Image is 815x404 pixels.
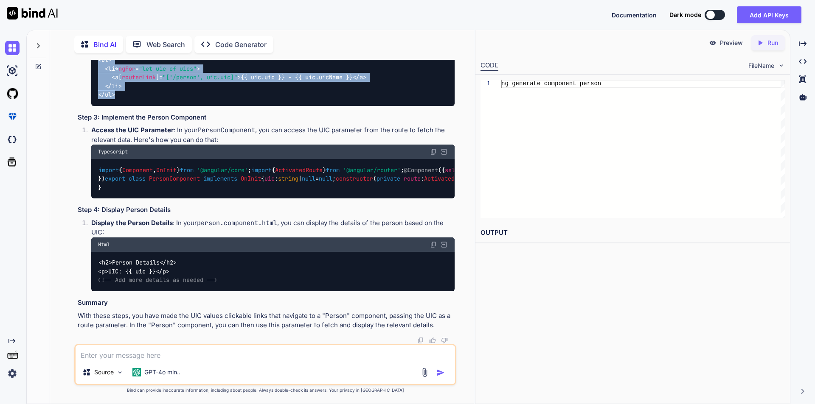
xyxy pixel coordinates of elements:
[198,126,255,134] code: PersonComponent
[98,241,110,248] span: Html
[101,267,105,275] span: p
[319,175,332,183] span: null
[7,7,58,20] img: Bind AI
[112,82,118,90] span: li
[669,11,701,19] span: Dark mode
[93,39,116,50] p: Bind AI
[105,91,112,98] span: ul
[748,61,774,70] span: FileName
[180,166,194,174] span: from
[353,73,366,81] span: </ >
[98,267,108,275] span: < >
[74,387,456,393] p: Bind can provide inaccurate information, including about people. Always double-check its answers....
[501,80,601,87] span: ng generate component person
[441,337,448,344] img: dislike
[5,132,20,147] img: darkCloudIdeIcon
[420,368,430,377] img: attachment
[424,175,472,183] span: ActivatedRoute
[163,73,237,81] span: "['/person', uic.uic]"
[215,39,267,50] p: Code Generator
[98,91,115,98] span: </ >
[481,61,498,71] div: CODE
[197,219,277,227] code: person.component.html
[445,166,472,174] span: selector
[440,148,448,156] img: Open in Browser
[429,337,436,344] img: like
[251,166,272,174] span: import
[91,126,174,134] strong: Access the UIC Parameter
[475,223,790,243] h2: OUTPUT
[612,11,657,19] span: Documentation
[404,175,421,183] span: route
[98,47,366,99] code: UIC List {{ uic.uic }} - {{ uic.uicName }}
[709,39,717,47] img: preview
[264,175,275,183] span: uic
[122,166,153,174] span: Component
[112,73,241,81] span: < [ ]= >
[116,369,124,376] img: Pick Models
[720,39,743,47] p: Preview
[98,148,128,155] span: Typescript
[91,218,455,237] p: : In your , you can display the details of the person based on the UIC:
[778,62,785,69] img: chevron down
[436,368,445,377] img: icon
[132,368,141,376] img: GPT-4o mini
[5,109,20,124] img: premium
[5,366,20,381] img: settings
[98,258,217,284] code: Person Details UIC: {{ uic }}
[105,65,200,72] span: < * = >
[102,259,109,267] span: h2
[101,56,108,64] span: ul
[343,166,401,174] span: '@angular/router'
[122,73,156,81] span: routerLink
[91,125,455,145] p: : In your , you can access the UIC parameter from the route to fetch the relevant data. Here's ho...
[129,175,146,183] span: class
[149,175,200,183] span: PersonComponent
[302,175,315,183] span: null
[78,113,455,123] h3: Step 3: Implement the Person Component
[203,175,237,183] span: implements
[737,6,801,23] button: Add API Keys
[91,219,173,227] strong: Display the Person Details
[105,175,125,183] span: export
[430,148,437,155] img: copy
[404,166,438,174] span: @Component
[118,65,135,72] span: ngFor
[78,205,455,215] h3: Step 4: Display Person Details
[377,175,400,183] span: private
[163,267,166,275] span: p
[156,267,169,275] span: </ >
[326,166,340,174] span: from
[78,311,455,330] p: With these steps, you have made the UIC values clickable links that navigate to a "Person" compon...
[377,175,472,183] span: :
[94,368,114,376] p: Source
[430,241,437,248] img: copy
[5,64,20,78] img: ai-studio
[275,166,323,174] span: ActivatedRoute
[5,86,20,101] img: githubLight
[156,166,177,174] span: OnInit
[336,175,373,183] span: constructor
[98,259,112,267] span: < >
[440,241,448,248] img: Open in Browser
[144,368,180,376] p: GPT-4o min..
[767,39,778,47] p: Run
[278,175,298,183] span: string
[115,73,118,81] span: a
[481,80,490,88] div: 1
[612,11,657,20] button: Documentation
[146,39,185,50] p: Web Search
[139,65,197,72] span: "let uic of uics"
[5,41,20,55] img: chat
[78,298,455,308] h3: Summary
[166,259,173,267] span: h2
[160,259,177,267] span: </ >
[108,65,115,72] span: li
[98,166,119,174] span: import
[98,276,217,284] span: <!-- Add more details as needed -->
[241,175,261,183] span: OnInit
[417,337,424,344] img: copy
[197,166,248,174] span: '@angular/core'
[105,82,122,90] span: </ >
[98,56,112,64] span: < >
